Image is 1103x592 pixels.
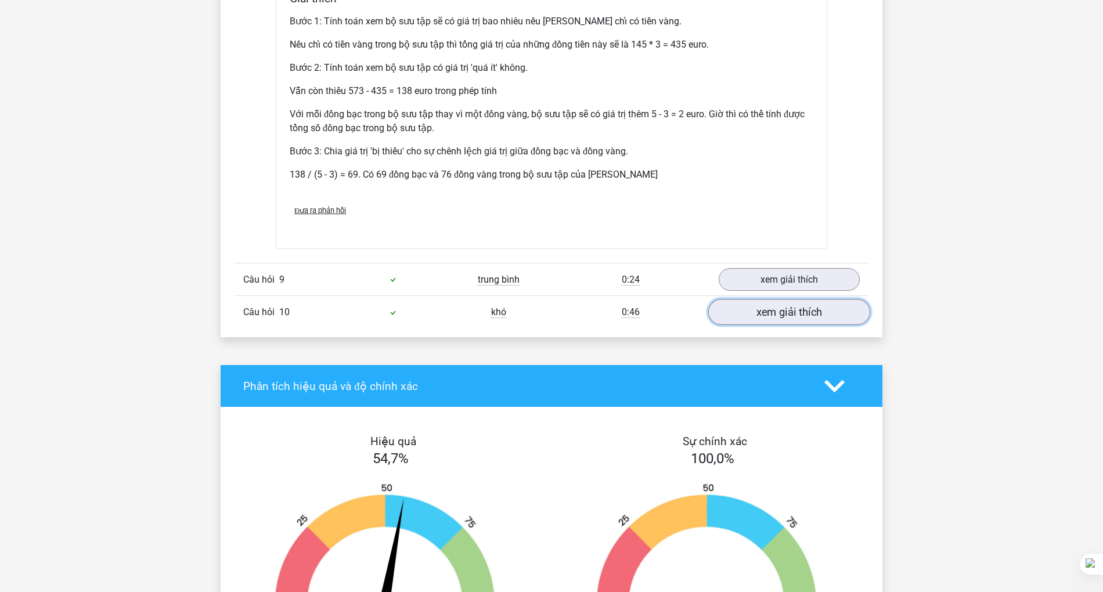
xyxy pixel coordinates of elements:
font: Nếu chỉ có tiền vàng trong bộ sưu tập thì tổng giá trị của những đồng tiền này sẽ là 145 * 3 = 43... [290,39,709,50]
font: Sự chính xác [683,435,747,448]
font: Vẫn còn thiếu 573 - 435 = 138 euro trong phép tính [290,85,497,96]
font: xem giải thích [760,274,818,285]
font: Câu hỏi [243,306,275,317]
font: 0:46 [622,306,640,317]
font: Bước 1: Tính toán xem bộ sưu tập sẽ có giá trị bao nhiêu nếu [PERSON_NAME] chỉ có tiền vàng. [290,16,682,27]
font: xem giải thích [756,306,823,319]
font: Phân tích hiệu quả và độ chính xác [243,380,418,393]
font: trung bình [478,274,520,285]
font: 100,0% [691,450,734,467]
font: Câu hỏi [243,274,275,285]
font: 54,7% [373,450,409,467]
font: Đưa ra phản hồi [294,206,346,215]
font: khó [491,306,506,317]
font: 138 / (5 - 3) = 69. Có 69 đồng bạc và 76 đồng vàng trong bộ sưu tập của [PERSON_NAME] [290,169,658,180]
font: Bước 3: Chia giá trị 'bị thiếu' cho sự chênh lệch giá trị giữa đồng bạc và đồng vàng. [290,146,628,157]
a: xem giải thích [708,299,870,325]
font: 9 [279,274,284,285]
font: 0:24 [622,274,640,285]
font: Hiệu quả [370,435,416,448]
a: xem giải thích [719,268,860,291]
font: 10 [279,306,290,317]
font: Bước 2: Tính toán xem bộ sưu tập có giá trị 'quá ít' không. [290,62,528,73]
font: Với mỗi đồng bạc trong bộ sưu tập thay vì một đồng vàng, bộ sưu tập sẽ có giá trị thêm 5 - 3 = 2 ... [290,109,805,133]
